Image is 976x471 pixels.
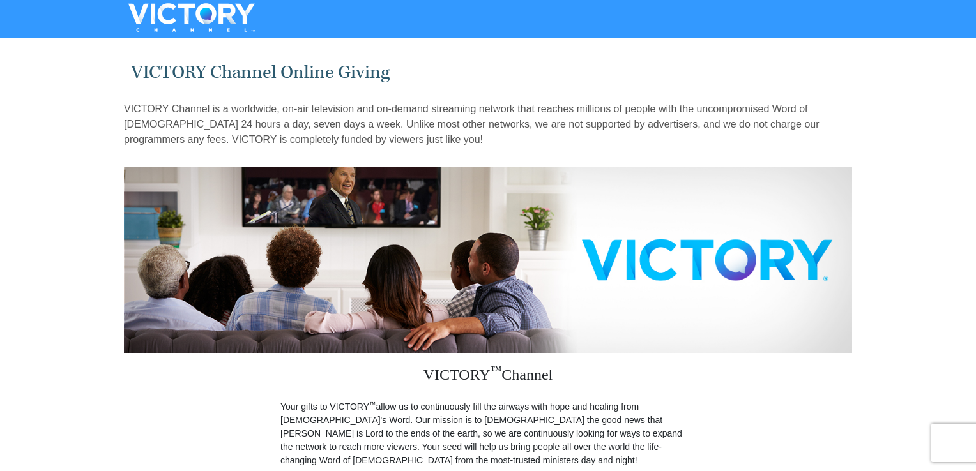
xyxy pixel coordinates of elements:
h1: VICTORY Channel Online Giving [131,62,846,83]
sup: ™ [491,364,502,377]
sup: ™ [369,400,376,408]
img: VICTORYTHON - VICTORY Channel [112,3,271,32]
p: Your gifts to VICTORY allow us to continuously fill the airways with hope and healing from [DEMOG... [280,400,696,467]
h3: VICTORY Channel [280,353,696,400]
p: VICTORY Channel is a worldwide, on-air television and on-demand streaming network that reaches mi... [124,101,852,147]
